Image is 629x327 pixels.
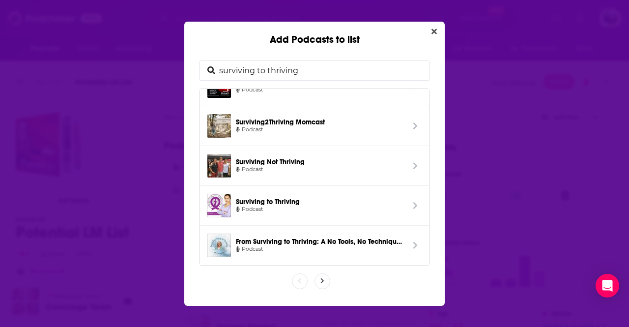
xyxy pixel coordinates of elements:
[207,234,231,257] img: From Surviving to Thriving: A No Tools, No Techniques Shift from Stress and Overwhelm to Fulfilment
[215,61,429,80] input: Search podcasts...
[236,126,263,133] span: Podcast
[236,117,404,125] span: Surviving2Thriving Momcast
[236,166,263,173] span: Podcast
[184,22,445,46] div: Add Podcasts to list
[207,114,231,138] img: Surviving2Thriving Momcast
[236,237,404,245] span: From Surviving to Thriving: A No Tools, No Techniques Shift from Stress and Overwhelm to Fulfilment
[428,26,441,38] button: Close
[236,245,263,252] span: Podcast
[236,157,404,165] span: Surviving Not Thriving
[236,206,263,212] span: Podcast
[596,274,619,297] div: Open Intercom Messenger
[236,86,263,93] span: Podcast
[236,197,404,205] span: Surviving to Thriving
[207,194,231,217] img: Surviving to Thriving
[207,154,231,178] img: Surviving Not Thriving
